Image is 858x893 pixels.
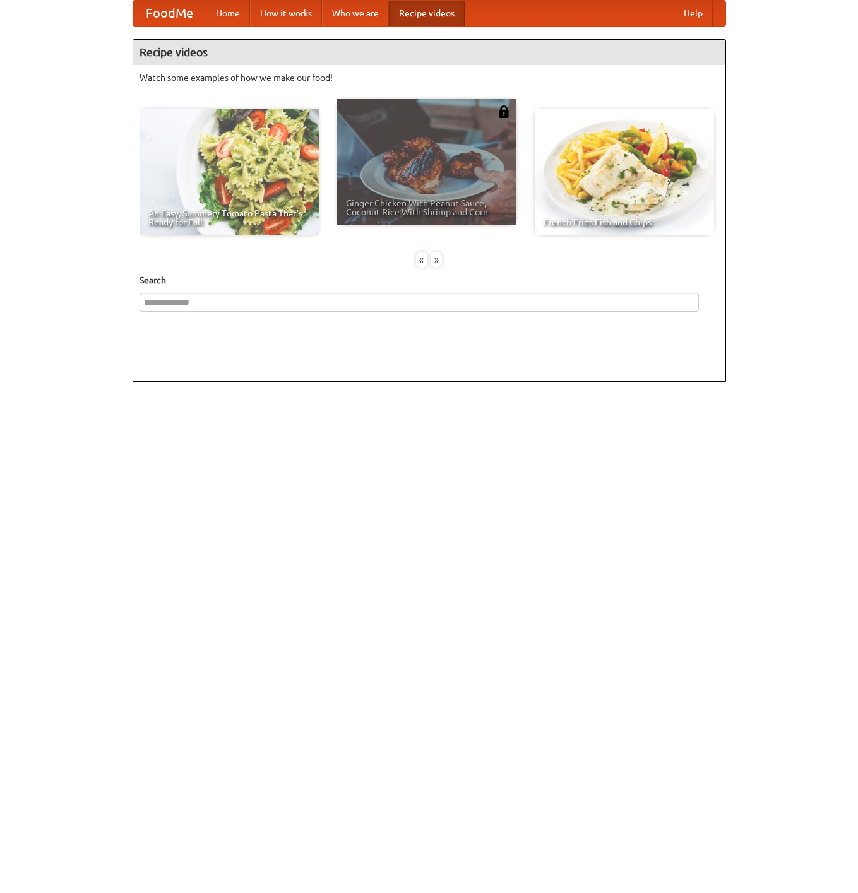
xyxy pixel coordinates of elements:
span: French Fries Fish and Chips [544,218,705,227]
h4: Recipe videos [133,40,725,65]
p: Watch some examples of how we make our food! [140,71,719,84]
div: » [431,252,442,268]
a: Home [206,1,250,26]
a: FoodMe [133,1,206,26]
a: Help [674,1,713,26]
a: French Fries Fish and Chips [535,109,714,235]
h5: Search [140,274,719,287]
a: How it works [250,1,322,26]
div: « [416,252,427,268]
img: 483408.png [498,105,510,118]
span: An Easy, Summery Tomato Pasta That's Ready for Fall [148,209,310,227]
a: Recipe videos [389,1,465,26]
a: Who we are [322,1,389,26]
a: An Easy, Summery Tomato Pasta That's Ready for Fall [140,109,319,235]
